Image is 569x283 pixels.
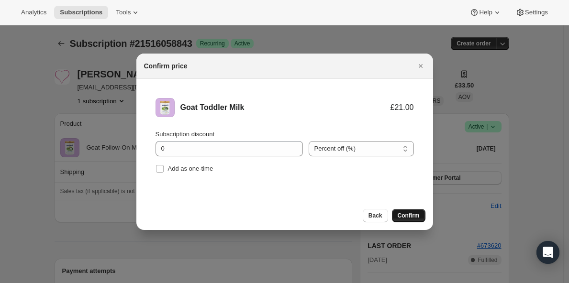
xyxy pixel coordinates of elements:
span: Subscriptions [60,9,102,16]
button: Help [464,6,507,19]
span: Confirm [398,212,420,219]
img: Goat Toddler Milk [156,98,175,117]
button: Confirm [392,209,425,222]
span: Add as one-time [168,165,213,172]
span: Analytics [21,9,46,16]
button: Close [414,59,427,73]
button: Subscriptions [54,6,108,19]
button: Analytics [15,6,52,19]
span: Settings [525,9,548,16]
button: Tools [110,6,146,19]
span: Back [368,212,382,219]
span: Subscription discount [156,131,215,138]
span: Help [479,9,492,16]
div: Open Intercom Messenger [536,241,559,264]
div: £21.00 [390,103,414,112]
h2: Confirm price [144,61,188,71]
span: Tools [116,9,131,16]
div: Goat Toddler Milk [180,103,390,112]
button: Settings [510,6,554,19]
button: Back [363,209,388,222]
